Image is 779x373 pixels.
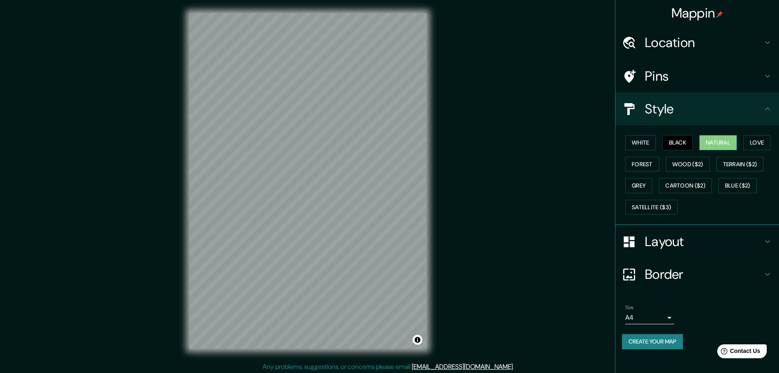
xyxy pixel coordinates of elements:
[625,157,659,172] button: Forest
[666,157,710,172] button: Wood ($2)
[625,311,674,324] div: A4
[514,362,515,372] div: .
[615,258,779,291] div: Border
[645,34,763,51] h4: Location
[662,135,693,150] button: Black
[625,304,634,311] label: Size
[615,225,779,258] div: Layout
[645,233,763,250] h4: Layout
[716,157,764,172] button: Terrain ($2)
[622,334,683,349] button: Create your map
[413,335,422,345] button: Toggle attribution
[615,26,779,59] div: Location
[412,362,513,371] a: [EMAIL_ADDRESS][DOMAIN_NAME]
[718,178,757,193] button: Blue ($2)
[645,68,763,84] h4: Pins
[263,362,514,372] p: Any problems, suggestions, or concerns please email .
[189,13,427,349] canvas: Map
[645,101,763,117] h4: Style
[699,135,737,150] button: Natural
[515,362,517,372] div: .
[615,93,779,125] div: Style
[625,135,656,150] button: White
[716,11,723,18] img: pin-icon.png
[645,266,763,283] h4: Border
[671,5,723,21] h4: Mappin
[743,135,770,150] button: Love
[615,60,779,93] div: Pins
[659,178,712,193] button: Cartoon ($2)
[706,341,770,364] iframe: Help widget launcher
[625,200,678,215] button: Satellite ($3)
[625,178,652,193] button: Grey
